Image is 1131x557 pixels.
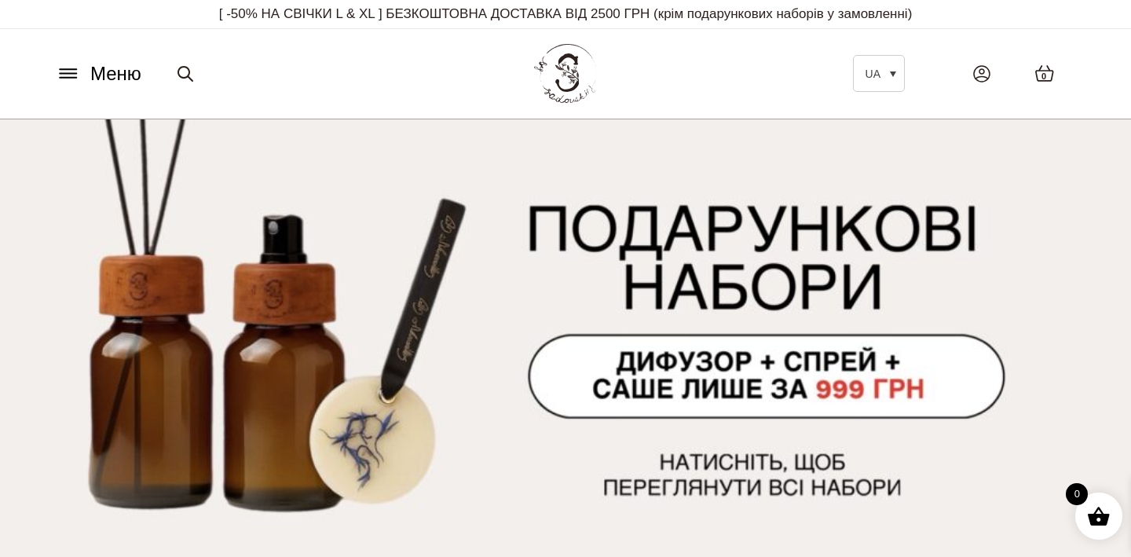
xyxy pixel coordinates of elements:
[853,55,905,92] a: UA
[1066,483,1088,505] span: 0
[1019,49,1071,98] a: 0
[866,68,880,80] span: UA
[1041,70,1046,83] span: 0
[534,44,597,103] img: BY SADOVSKIY
[90,60,141,88] span: Меню
[51,59,146,89] button: Меню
